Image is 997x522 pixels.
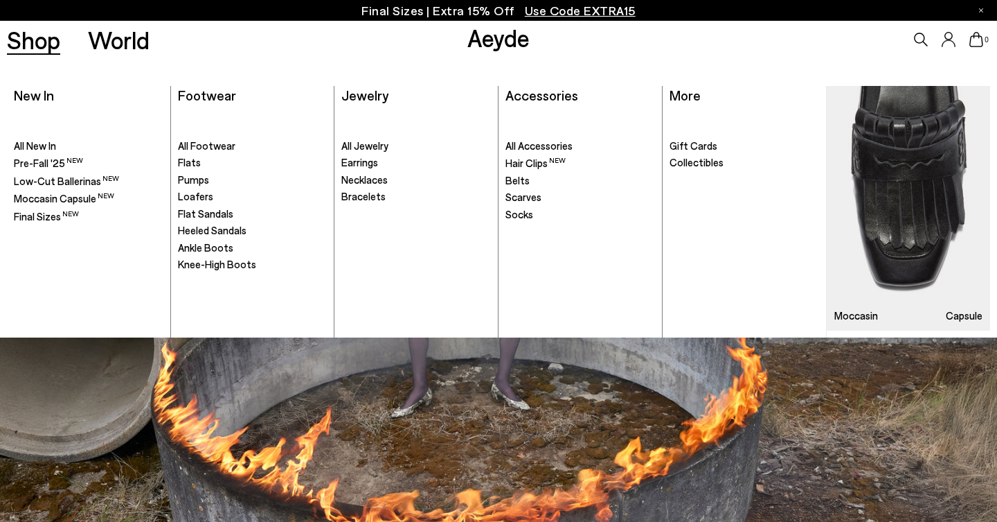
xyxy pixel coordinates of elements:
p: Final Sizes | Extra 15% Off [361,2,636,19]
span: Navigate to /collections/ss25-final-sizes [525,3,636,18]
span: Gift Cards [670,139,717,152]
span: Earrings [341,156,378,168]
span: Belts [505,174,530,186]
span: Ankle Boots [178,241,233,254]
a: Footwear [178,87,236,103]
a: Pumps [178,173,327,187]
a: 0 [969,32,983,47]
a: Final Sizes [14,209,163,224]
a: Earrings [341,156,491,170]
span: All Jewelry [341,139,388,152]
a: Accessories [505,87,578,103]
a: Pre-Fall '25 [14,156,163,171]
a: Moccasin Capsule [14,191,163,206]
span: Low-Cut Ballerinas [14,175,119,187]
a: Knee-High Boots [178,258,327,272]
a: Flats [178,156,327,170]
span: Pre-Fall '25 [14,157,83,169]
a: Loafers [178,190,327,204]
a: New In [14,87,54,103]
span: Knee-High Boots [178,258,256,270]
a: Moccasin Capsule [827,86,990,331]
a: All Jewelry [341,139,491,153]
a: All Accessories [505,139,655,153]
span: Necklaces [341,173,388,186]
a: Belts [505,174,655,188]
span: Collectibles [670,156,724,168]
span: Socks [505,208,533,220]
span: Scarves [505,191,541,203]
a: Low-Cut Ballerinas [14,174,163,189]
span: Flat Sandals [178,207,233,220]
span: Loafers [178,190,213,202]
a: Heeled Sandals [178,224,327,238]
a: Aeyde [467,23,530,52]
img: Mobile_e6eede4d-78b8-4bd1-ae2a-4197e375e133_900x.jpg [827,86,990,331]
span: All Footwear [178,139,235,152]
span: All Accessories [505,139,573,152]
a: Collectibles [670,156,820,170]
a: Jewelry [341,87,388,103]
h3: Capsule [946,311,982,321]
a: Bracelets [341,190,491,204]
a: Gift Cards [670,139,820,153]
span: Moccasin Capsule [14,192,114,205]
a: Flat Sandals [178,207,327,221]
a: All Footwear [178,139,327,153]
a: Necklaces [341,173,491,187]
a: All New In [14,139,163,153]
h3: Moccasin [834,311,878,321]
a: Ankle Boots [178,241,327,255]
span: Flats [178,156,201,168]
span: Final Sizes [14,210,79,223]
a: Scarves [505,191,655,205]
span: 0 [983,36,990,44]
span: Hair Clips [505,157,566,169]
span: Bracelets [341,190,386,202]
span: Pumps [178,173,209,186]
a: More [670,87,701,103]
span: Heeled Sandals [178,224,246,236]
a: World [88,28,150,52]
a: Shop [7,28,60,52]
span: All New In [14,139,56,152]
a: Hair Clips [505,156,655,171]
a: Socks [505,208,655,222]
